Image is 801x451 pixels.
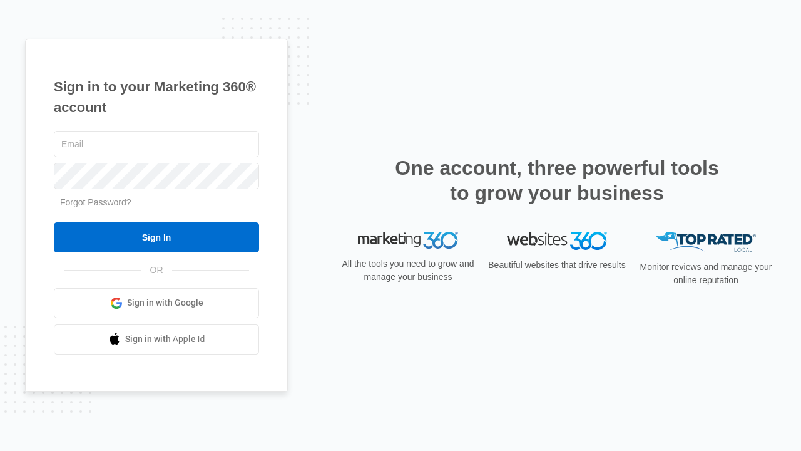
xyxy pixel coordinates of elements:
[507,232,607,250] img: Websites 360
[125,333,205,346] span: Sign in with Apple Id
[636,261,776,287] p: Monitor reviews and manage your online reputation
[60,197,131,207] a: Forgot Password?
[391,155,723,205] h2: One account, three powerful tools to grow your business
[141,264,172,277] span: OR
[127,296,203,309] span: Sign in with Google
[338,257,478,284] p: All the tools you need to grow and manage your business
[487,259,627,272] p: Beautiful websites that drive results
[358,232,458,249] img: Marketing 360
[656,232,756,252] img: Top Rated Local
[54,131,259,157] input: Email
[54,324,259,355] a: Sign in with Apple Id
[54,288,259,318] a: Sign in with Google
[54,76,259,118] h1: Sign in to your Marketing 360® account
[54,222,259,252] input: Sign In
